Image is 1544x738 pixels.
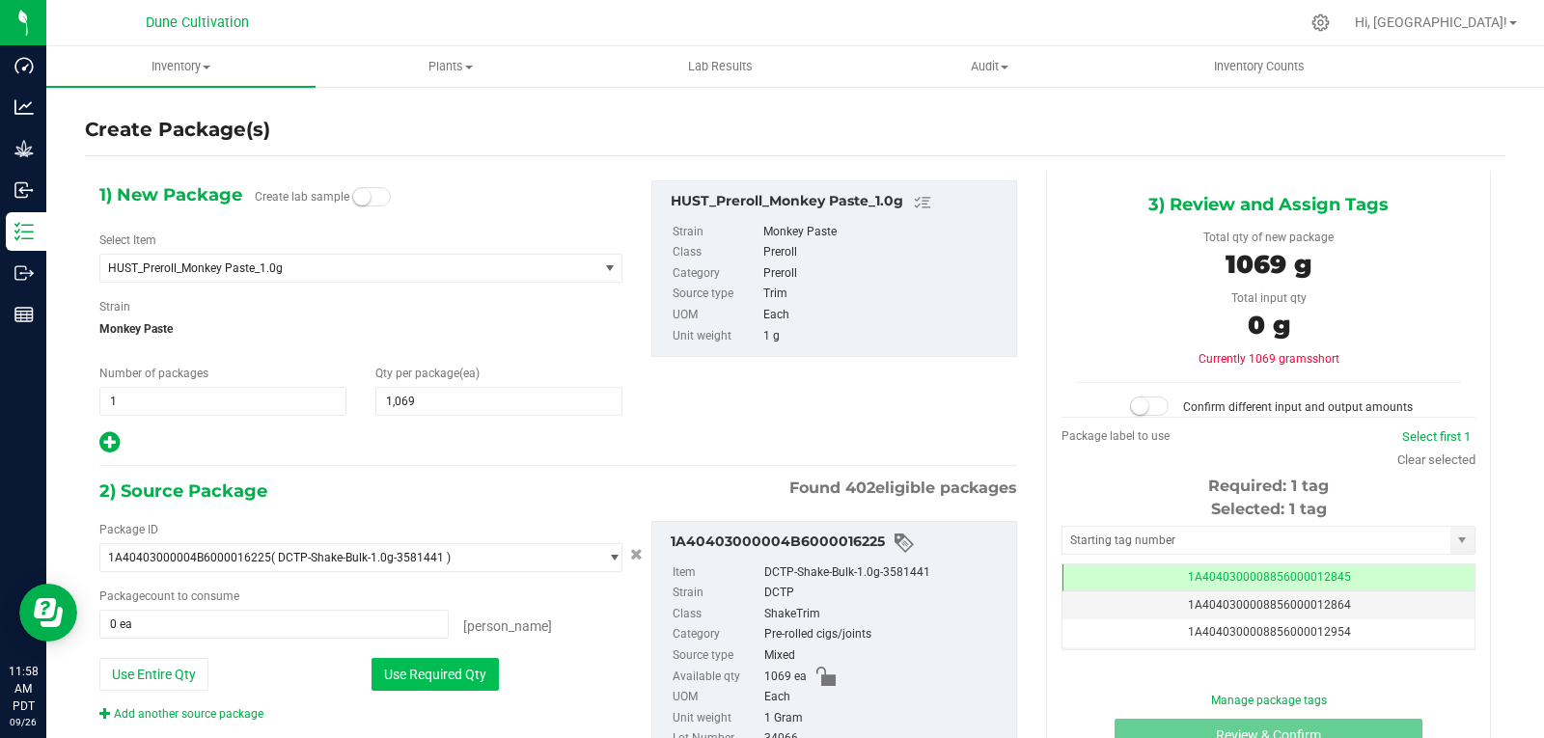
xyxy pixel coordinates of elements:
[597,255,621,282] span: select
[1199,352,1339,366] span: Currently 1069 grams
[764,708,1006,729] div: 1 Gram
[764,667,807,688] span: 1069 ea
[1208,477,1329,495] span: Required: 1 tag
[673,284,759,305] label: Source type
[1188,58,1331,75] span: Inventory Counts
[789,477,1017,500] span: Found eligible packages
[99,523,158,536] span: Package ID
[316,46,585,87] a: Plants
[1061,429,1170,443] span: Package label to use
[108,261,570,275] span: HUST_Preroll_Monkey Paste_1.0g
[763,263,1006,285] div: Preroll
[671,191,1006,214] div: HUST_Preroll_Monkey Paste_1.0g
[1211,694,1327,707] a: Manage package tags
[14,263,34,283] inline-svg: Outbound
[764,645,1006,667] div: Mixed
[99,232,156,249] label: Select Item
[99,707,263,721] a: Add another source package
[673,645,760,667] label: Source type
[1355,14,1507,30] span: Hi, [GEOGRAPHIC_DATA]!
[9,715,38,729] p: 09/26
[145,589,175,603] span: count
[673,708,760,729] label: Unit weight
[1203,231,1334,244] span: Total qty of new package
[764,562,1006,584] div: DCTP-Shake-Bulk-1.0g-3581441
[1402,429,1471,444] a: Select first 1
[1124,46,1393,87] a: Inventory Counts
[108,551,271,564] span: 1A40403000004B6000016225
[673,305,759,326] label: UOM
[19,584,77,642] iframe: Resource center
[317,58,584,75] span: Plants
[1188,625,1351,639] span: 1A4040300008856000012954
[99,298,130,315] label: Strain
[1450,527,1475,554] span: select
[14,180,34,200] inline-svg: Inbound
[763,222,1006,243] div: Monkey Paste
[14,305,34,324] inline-svg: Reports
[1226,249,1311,280] span: 1069 g
[624,541,648,569] button: Cancel button
[597,544,621,571] span: select
[146,14,249,31] span: Dune Cultivation
[673,263,759,285] label: Category
[14,222,34,241] inline-svg: Inventory
[662,58,779,75] span: Lab Results
[271,551,451,564] span: ( DCTP-Shake-Bulk-1.0g-3581441 )
[459,367,480,380] span: (ea)
[99,180,242,209] span: 1) New Package
[376,388,621,415] input: 1,069
[673,624,760,645] label: Category
[764,624,1006,645] div: Pre-rolled cigs/joints
[100,388,345,415] input: 1
[372,658,499,691] button: Use Required Qty
[856,58,1123,75] span: Audit
[1309,14,1333,32] div: Manage settings
[1397,452,1475,467] a: Clear selected
[1312,352,1339,366] span: short
[463,618,552,634] span: [PERSON_NAME]
[764,583,1006,604] div: DCTP
[1148,190,1389,219] span: 3) Review and Assign Tags
[673,326,759,347] label: Unit weight
[14,139,34,158] inline-svg: Grow
[99,367,208,380] span: Number of packages
[673,687,760,708] label: UOM
[764,687,1006,708] div: Each
[673,604,760,625] label: Class
[764,604,1006,625] div: ShakeTrim
[14,56,34,75] inline-svg: Dashboard
[1231,291,1307,305] span: Total input qty
[673,222,759,243] label: Strain
[763,305,1006,326] div: Each
[99,477,267,506] span: 2) Source Package
[855,46,1124,87] a: Audit
[46,46,316,87] a: Inventory
[763,242,1006,263] div: Preroll
[845,478,875,497] span: 402
[99,658,208,691] button: Use Entire Qty
[1188,570,1351,584] span: 1A4040300008856000012845
[99,314,622,343] span: Monkey Paste
[99,589,239,603] span: Package to consume
[673,562,760,584] label: Item
[14,97,34,117] inline-svg: Analytics
[1188,598,1351,612] span: 1A4040300008856000012864
[673,583,760,604] label: Strain
[100,611,448,638] input: 0 ea
[671,532,1006,555] div: 1A40403000004B6000016225
[255,182,349,211] label: Create lab sample
[763,326,1006,347] div: 1 g
[99,440,120,453] span: Add new output
[1062,527,1450,554] input: Starting tag number
[673,667,760,688] label: Available qty
[9,663,38,715] p: 11:58 AM PDT
[673,242,759,263] label: Class
[586,46,855,87] a: Lab Results
[763,284,1006,305] div: Trim
[1211,500,1327,518] span: Selected: 1 tag
[1183,400,1413,414] span: Confirm different input and output amounts
[85,116,270,144] h4: Create Package(s)
[375,367,480,380] span: Qty per package
[46,58,316,75] span: Inventory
